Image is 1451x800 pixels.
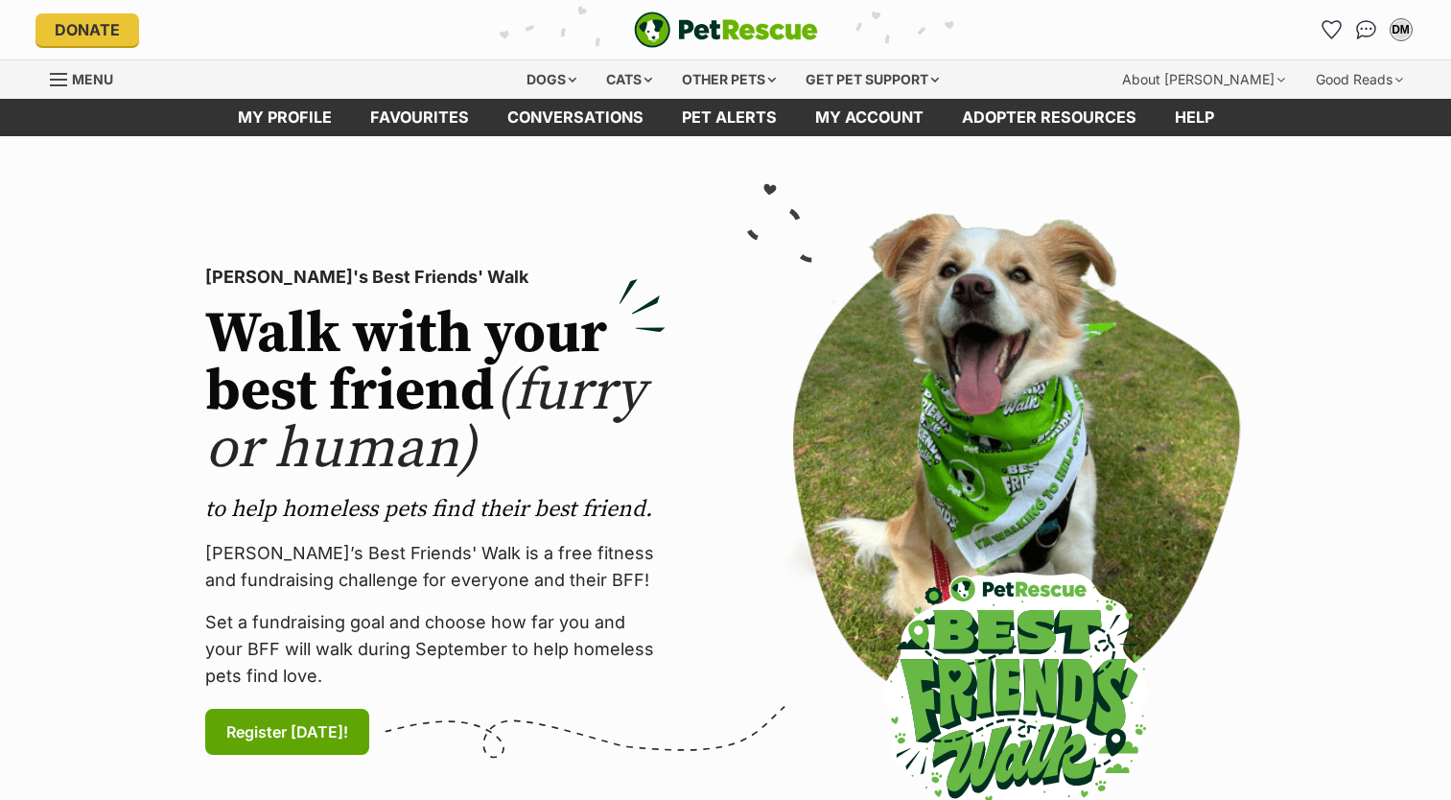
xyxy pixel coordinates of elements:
[796,99,943,136] a: My account
[1109,60,1299,99] div: About [PERSON_NAME]
[488,99,663,136] a: conversations
[593,60,666,99] div: Cats
[1317,14,1416,45] ul: Account quick links
[663,99,796,136] a: Pet alerts
[1356,20,1376,39] img: chat-41dd97257d64d25036548639549fe6c8038ab92f7586957e7f3b1b290dea8141.svg
[205,609,666,690] p: Set a fundraising goal and choose how far you and your BFF will walk during September to help hom...
[205,356,645,485] span: (furry or human)
[792,60,952,99] div: Get pet support
[1392,20,1411,39] div: DM
[634,12,818,48] img: logo-e224e6f780fb5917bec1dbf3a21bbac754714ae5b6737aabdf751b685950b380.svg
[1386,14,1416,45] button: My account
[205,494,666,525] p: to help homeless pets find their best friend.
[72,71,113,87] span: Menu
[1351,14,1382,45] a: Conversations
[205,306,666,479] h2: Walk with your best friend
[1156,99,1233,136] a: Help
[205,709,369,755] a: Register [DATE]!
[634,12,818,48] a: PetRescue
[1302,60,1416,99] div: Good Reads
[205,264,666,291] p: [PERSON_NAME]'s Best Friends' Walk
[1317,14,1347,45] a: Favourites
[513,60,590,99] div: Dogs
[205,540,666,594] p: [PERSON_NAME]’s Best Friends' Walk is a free fitness and fundraising challenge for everyone and t...
[35,13,139,46] a: Donate
[50,60,127,95] a: Menu
[219,99,351,136] a: My profile
[668,60,789,99] div: Other pets
[226,720,348,743] span: Register [DATE]!
[351,99,488,136] a: Favourites
[943,99,1156,136] a: Adopter resources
